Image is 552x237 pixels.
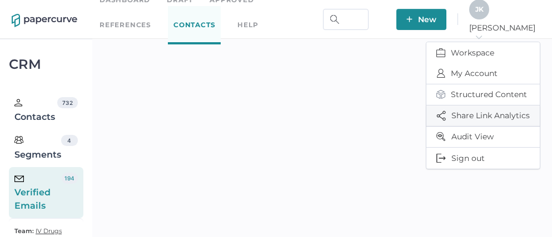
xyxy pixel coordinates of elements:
span: My Account [436,63,530,84]
button: New [396,9,446,30]
button: My Account [426,63,540,84]
a: Contacts [168,6,221,44]
div: CRM [9,59,83,69]
span: Audit View [436,127,530,147]
button: Share Link Analytics [426,105,540,127]
div: 4 [61,135,78,146]
button: Structured Content [426,84,540,105]
div: Verified Emails [14,173,62,213]
input: Search Workspace [323,9,369,30]
img: person.20a629c4.svg [14,99,22,107]
img: share-icon.3dc0fe15.svg [436,110,446,121]
img: search.bf03fe8b.svg [330,15,339,24]
button: Audit View [426,127,540,148]
span: Structured Content [436,84,530,105]
img: plus-white.e19ec114.svg [406,16,412,22]
span: New [406,9,436,30]
span: Workspace [436,42,530,63]
div: help [237,19,258,31]
span: Sign out [436,148,530,169]
img: email-icon-black.c777dcea.svg [14,175,24,182]
div: 732 [57,97,77,108]
span: J K [475,5,484,13]
span: IV Drugs [36,227,62,235]
div: Contacts [14,97,57,124]
i: arrow_right [475,33,483,41]
img: profileIcon.c7730c57.svg [436,69,445,78]
a: References [100,19,151,31]
button: Sign out [426,148,540,169]
img: papercurve-logo-colour.7244d18c.svg [12,14,77,27]
img: audit-view-icon.a810f195.svg [436,132,446,141]
span: Share Link Analytics [436,105,530,126]
button: Workspace [426,42,540,63]
span: [PERSON_NAME] [469,23,540,43]
img: logOut.833034f2.svg [436,154,446,163]
img: structured-content-icon.764794f5.svg [436,90,445,99]
div: Segments [14,135,61,162]
div: 194 [62,173,78,184]
img: segments.b9481e3d.svg [14,135,23,144]
img: breifcase.848d6bc8.svg [436,48,445,57]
